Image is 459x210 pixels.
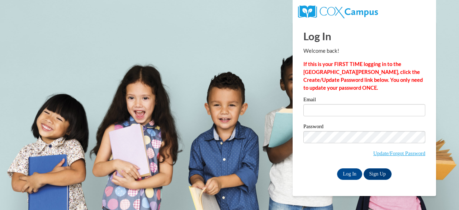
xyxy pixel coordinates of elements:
[298,5,378,18] img: COX Campus
[364,168,392,180] a: Sign Up
[298,8,378,14] a: COX Campus
[303,97,425,104] label: Email
[303,29,425,43] h1: Log In
[303,47,425,55] p: Welcome back!
[303,124,425,131] label: Password
[337,168,362,180] input: Log In
[373,150,425,156] a: Update/Forgot Password
[303,61,423,91] strong: If this is your FIRST TIME logging in to the [GEOGRAPHIC_DATA][PERSON_NAME], click the Create/Upd...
